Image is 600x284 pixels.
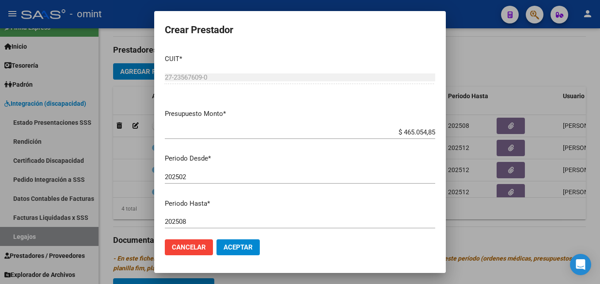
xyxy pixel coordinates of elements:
[570,254,591,275] div: Open Intercom Messenger
[165,22,435,38] h2: Crear Prestador
[165,109,435,119] p: Presupuesto Monto
[165,54,435,64] p: CUIT
[224,243,253,251] span: Aceptar
[165,239,213,255] button: Cancelar
[165,154,435,164] p: Periodo Desde
[216,239,260,255] button: Aceptar
[165,199,435,209] p: Periodo Hasta
[172,243,206,251] span: Cancelar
